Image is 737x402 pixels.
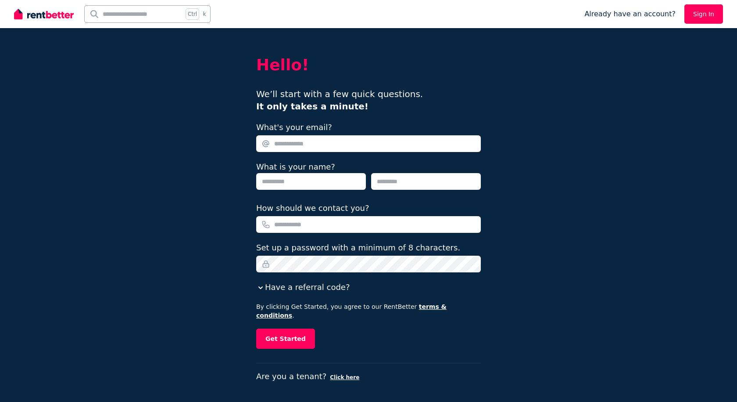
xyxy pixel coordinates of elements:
b: It only takes a minute! [256,101,368,112]
img: RentBetter [14,7,74,21]
button: Click here [330,374,359,381]
label: What is your name? [256,162,335,171]
p: Are you a tenant? [256,370,481,383]
span: Already have an account? [584,9,676,19]
button: Have a referral code? [256,281,350,293]
button: Get Started [256,329,315,349]
label: How should we contact you? [256,202,369,214]
a: Sign In [684,4,723,24]
h2: Hello! [256,56,481,74]
span: k [203,11,206,18]
p: By clicking Get Started, you agree to our RentBetter . [256,302,481,320]
span: Ctrl [186,8,199,20]
span: We’ll start with a few quick questions. [256,89,423,112]
label: Set up a password with a minimum of 8 characters. [256,242,460,254]
label: What's your email? [256,121,332,134]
